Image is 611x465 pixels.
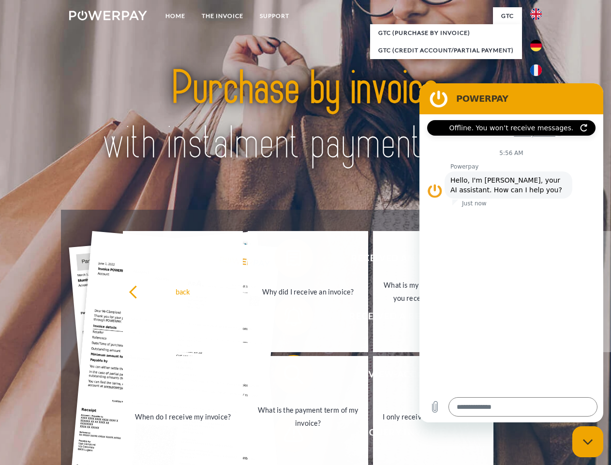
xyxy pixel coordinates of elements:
[379,279,488,305] div: What is my current balance, did you receive my payment?
[129,285,238,298] div: back
[253,285,362,298] div: Why did I receive an invoice?
[530,40,542,51] img: de
[157,7,194,25] a: Home
[379,410,488,423] div: I only received a partial delivery
[530,64,542,76] img: fr
[370,42,522,59] a: GTC (Credit account/partial payment)
[253,403,362,430] div: What is the payment term of my invoice?
[252,7,298,25] a: Support
[194,7,252,25] a: THE INVOICE
[373,231,493,352] a: What is my current balance, did you receive my payment?
[493,7,522,25] a: GTC
[572,426,603,457] iframe: Button to launch messaging window, conversation in progress
[129,410,238,423] div: When do I receive my invoice?
[370,24,522,42] a: GTC (Purchase by invoice)
[530,8,542,20] img: en
[419,83,603,422] iframe: Messaging window
[69,11,147,20] img: logo-powerpay-white.svg
[92,46,519,186] img: title-powerpay_en.svg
